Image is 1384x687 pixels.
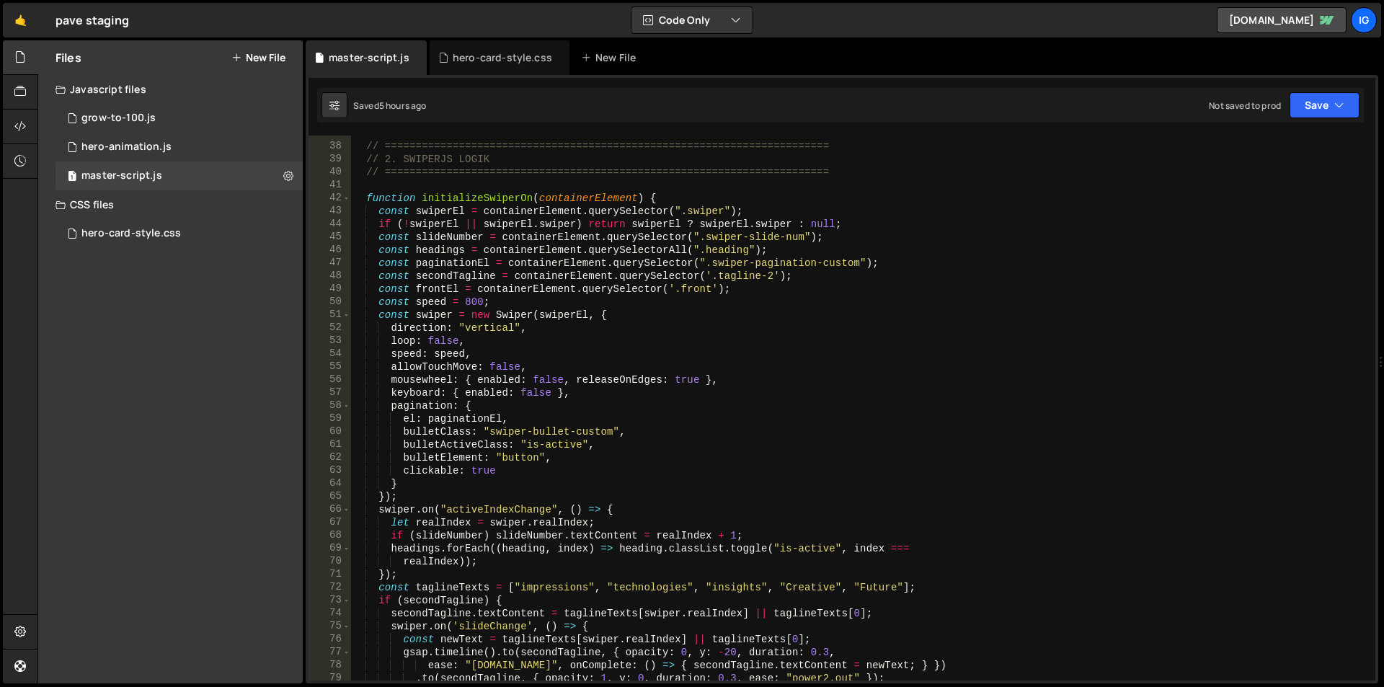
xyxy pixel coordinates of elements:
div: 59 [309,412,351,425]
div: 53 [309,334,351,347]
div: 57 [309,386,351,399]
div: 64 [309,477,351,490]
div: 76 [309,633,351,646]
div: 77 [309,646,351,659]
div: 40 [309,166,351,179]
div: 45 [309,231,351,244]
div: 62 [309,451,351,464]
div: 68 [309,529,351,542]
div: 72 [309,581,351,594]
div: 58 [309,399,351,412]
div: 69 [309,542,351,555]
div: Saved [353,99,427,112]
div: 42 [309,192,351,205]
span: 1 [68,172,76,183]
div: New File [581,50,642,65]
div: Not saved to prod [1209,99,1281,112]
div: 52 [309,322,351,334]
div: 71 [309,568,351,581]
div: 49 [309,283,351,296]
div: 50 [309,296,351,309]
div: grow-to-100.js [81,112,156,125]
div: Javascript files [38,75,303,104]
div: 46 [309,244,351,257]
div: 66 [309,503,351,516]
div: hero-card-style.css [453,50,552,65]
div: 74 [309,607,351,620]
div: 48 [309,270,351,283]
a: ig [1351,7,1377,33]
div: master-script.js [81,169,162,182]
div: 73 [309,594,351,607]
div: hero-animation.js [81,141,172,154]
div: 60 [309,425,351,438]
button: Save [1290,92,1359,118]
div: 70 [309,555,351,568]
h2: Files [56,50,81,66]
button: New File [231,52,285,63]
div: 75 [309,620,351,633]
div: 5 hours ago [379,99,427,112]
div: 79 [309,672,351,685]
div: 16760/45785.js [56,133,303,161]
div: 54 [309,347,351,360]
div: 44 [309,218,351,231]
div: 41 [309,179,351,192]
div: 63 [309,464,351,477]
a: [DOMAIN_NAME] [1217,7,1347,33]
div: 67 [309,516,351,529]
div: 78 [309,659,351,672]
div: 55 [309,360,351,373]
div: 47 [309,257,351,270]
div: 16760/45786.js [56,161,303,190]
div: 16760/45784.css [56,219,303,248]
div: pave staging [56,12,129,29]
button: Code Only [631,7,753,33]
div: 56 [309,373,351,386]
div: 61 [309,438,351,451]
div: CSS files [38,190,303,219]
div: 43 [309,205,351,218]
div: master-script.js [329,50,409,65]
div: 16760/45783.js [56,104,303,133]
div: 65 [309,490,351,503]
div: hero-card-style.css [81,227,181,240]
div: 51 [309,309,351,322]
div: 39 [309,153,351,166]
div: 38 [309,140,351,153]
a: 🤙 [3,3,38,37]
